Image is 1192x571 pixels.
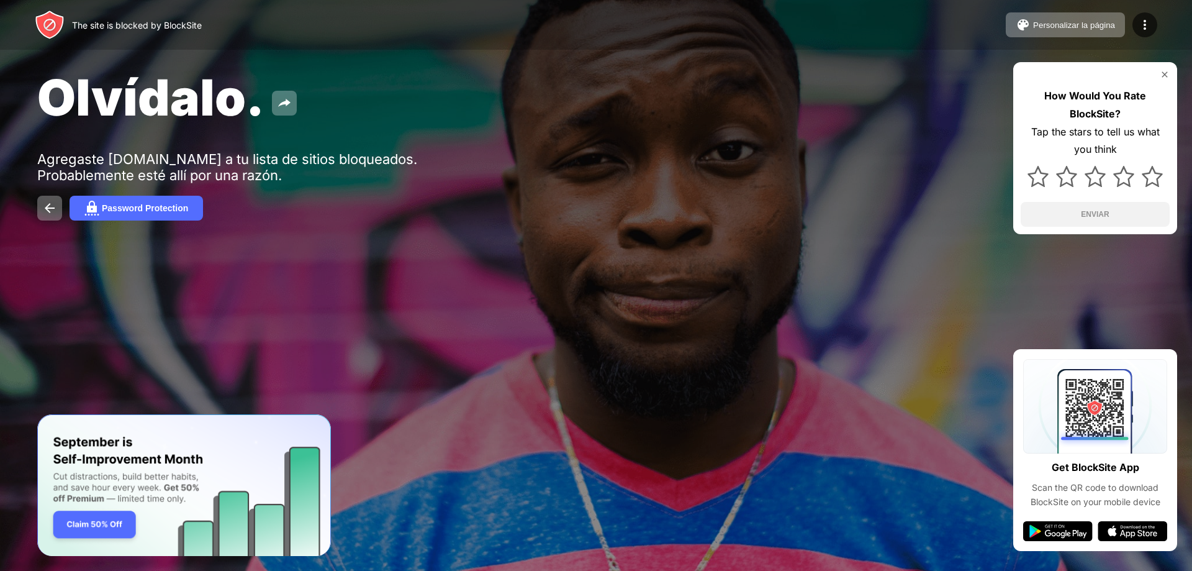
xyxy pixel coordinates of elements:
[1006,12,1125,37] button: Personalizar la página
[42,201,57,216] img: back.svg
[1052,459,1139,477] div: Get BlockSite App
[72,20,202,30] div: The site is blocked by BlockSite
[37,414,331,557] iframe: Banner
[1023,481,1167,509] div: Scan the QR code to download BlockSite on your mobile device
[1023,359,1167,454] img: qrcode.svg
[1056,166,1077,187] img: star.svg
[1021,87,1170,123] div: How Would You Rate BlockSite?
[1027,166,1049,187] img: star.svg
[1142,166,1163,187] img: star.svg
[1113,166,1134,187] img: star.svg
[1085,166,1106,187] img: star.svg
[1023,521,1093,541] img: google-play.svg
[1160,70,1170,80] img: rate-us-close.svg
[1016,17,1031,32] img: pallet.svg
[1021,123,1170,159] div: Tap the stars to tell us what you think
[1033,21,1115,30] div: Personalizar la página
[277,96,292,111] img: share.svg
[70,196,203,221] button: Password Protection
[1137,17,1152,32] img: menu-icon.svg
[102,203,188,213] div: Password Protection
[35,10,65,40] img: header-logo.svg
[37,67,264,127] span: Olvídalo.
[37,151,421,183] div: Agregaste [DOMAIN_NAME] a tu lista de sitios bloqueados. Probablemente esté allí por una razón.
[1098,521,1167,541] img: app-store.svg
[1021,202,1170,227] button: ENVIAR
[84,201,99,216] img: password.svg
